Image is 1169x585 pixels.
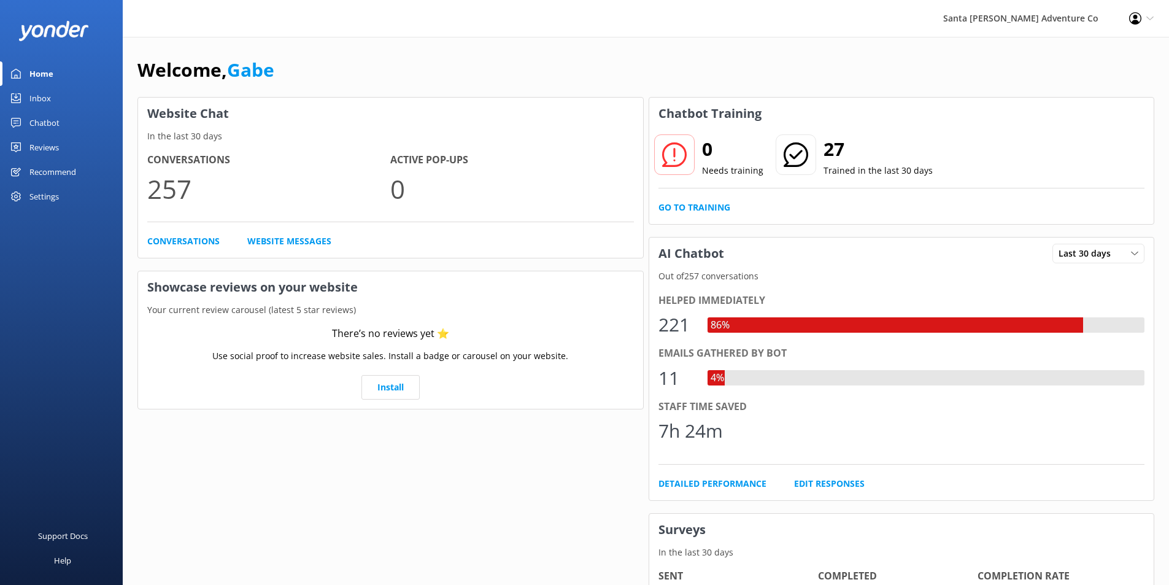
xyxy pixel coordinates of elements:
a: Gabe [227,57,274,82]
a: Website Messages [247,234,331,248]
p: Needs training [702,164,763,177]
h4: Sent [658,568,818,584]
div: Help [54,548,71,573]
div: 221 [658,310,695,339]
h3: Chatbot Training [649,98,771,130]
div: Recommend [29,160,76,184]
h4: Completion Rate [978,568,1137,584]
a: Install [361,375,420,400]
h4: Conversations [147,152,390,168]
p: 257 [147,168,390,209]
div: Settings [29,184,59,209]
a: Go to Training [658,201,730,214]
p: Trained in the last 30 days [824,164,933,177]
div: 11 [658,363,695,393]
h3: Showcase reviews on your website [138,271,643,303]
div: 7h 24m [658,416,723,446]
div: Support Docs [38,524,88,548]
a: Conversations [147,234,220,248]
img: yonder-white-logo.png [18,21,89,41]
h1: Welcome, [137,55,274,85]
div: Chatbot [29,110,60,135]
h3: Surveys [649,514,1154,546]
span: Last 30 days [1059,247,1118,260]
h2: 0 [702,134,763,164]
h3: AI Chatbot [649,238,733,269]
div: Reviews [29,135,59,160]
h3: Website Chat [138,98,643,130]
div: 4% [708,370,727,386]
div: Emails gathered by bot [658,346,1145,362]
p: Out of 257 conversations [649,269,1154,283]
div: There’s no reviews yet ⭐ [332,326,449,342]
p: In the last 30 days [649,546,1154,559]
h2: 27 [824,134,933,164]
div: Inbox [29,86,51,110]
p: Use social proof to increase website sales. Install a badge or carousel on your website. [212,349,568,363]
p: Your current review carousel (latest 5 star reviews) [138,303,643,317]
div: 86% [708,317,733,333]
h4: Active Pop-ups [390,152,633,168]
p: 0 [390,168,633,209]
div: Helped immediately [658,293,1145,309]
a: Detailed Performance [658,477,766,490]
div: Home [29,61,53,86]
a: Edit Responses [794,477,865,490]
div: Staff time saved [658,399,1145,415]
p: In the last 30 days [138,130,643,143]
h4: Completed [818,568,978,584]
